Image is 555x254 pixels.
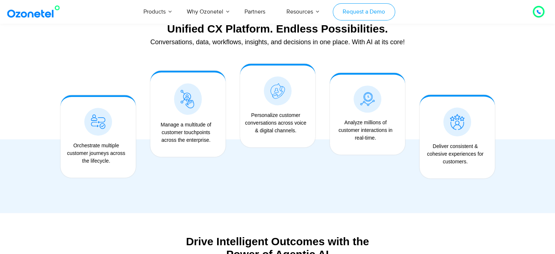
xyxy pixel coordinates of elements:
div: Conversations, data, workflows, insights, and decisions in one place. With AI at its core! [57,39,498,45]
a: Request a Demo [333,3,395,20]
div: Manage a multitude of customer touchpoints across the enterprise. [154,121,218,144]
div: Personalize customer conversations across voice & digital channels. [244,111,308,134]
div: Analyze millions of customer interactions in real-time. [334,119,398,142]
div: Unified CX Platform. Endless Possibilities. [57,22,498,35]
div: Deliver consistent & cohesive experiences for customers. [423,143,487,166]
div: Orchestrate multiple customer journeys across the lifecycle. [64,142,128,165]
